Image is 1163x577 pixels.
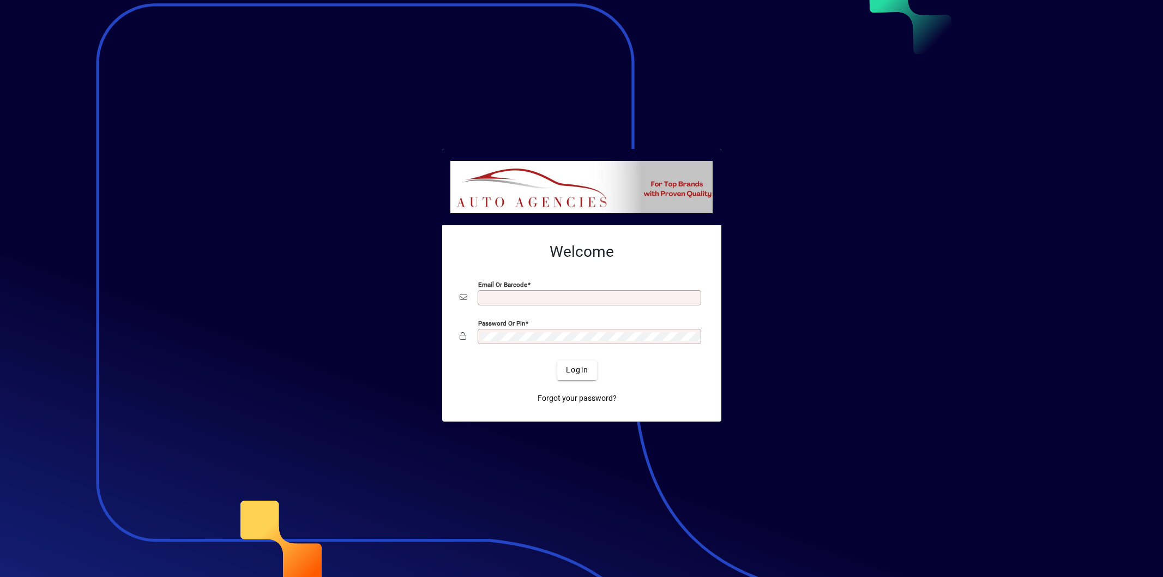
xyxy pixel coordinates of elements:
[566,364,588,376] span: Login
[478,319,525,327] mat-label: Password or Pin
[538,393,617,404] span: Forgot your password?
[557,360,597,380] button: Login
[533,389,621,408] a: Forgot your password?
[478,280,527,288] mat-label: Email or Barcode
[460,243,704,261] h2: Welcome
